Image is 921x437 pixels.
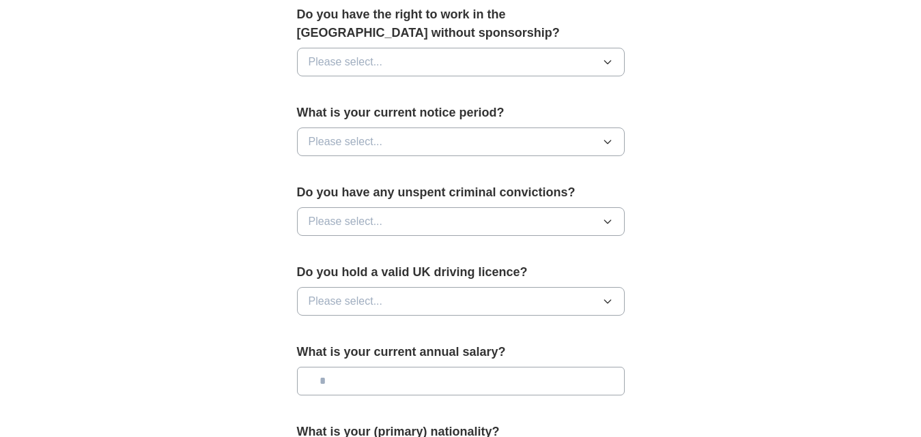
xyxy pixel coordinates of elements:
[309,293,383,310] span: Please select...
[309,54,383,70] span: Please select...
[297,183,625,202] label: Do you have any unspent criminal convictions?
[297,104,625,122] label: What is your current notice period?
[309,213,383,230] span: Please select...
[297,127,625,156] button: Please select...
[309,134,383,150] span: Please select...
[297,207,625,236] button: Please select...
[297,48,625,76] button: Please select...
[297,263,625,282] label: Do you hold a valid UK driving licence?
[297,287,625,316] button: Please select...
[297,5,625,42] label: Do you have the right to work in the [GEOGRAPHIC_DATA] without sponsorship?
[297,343,625,361] label: What is your current annual salary?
